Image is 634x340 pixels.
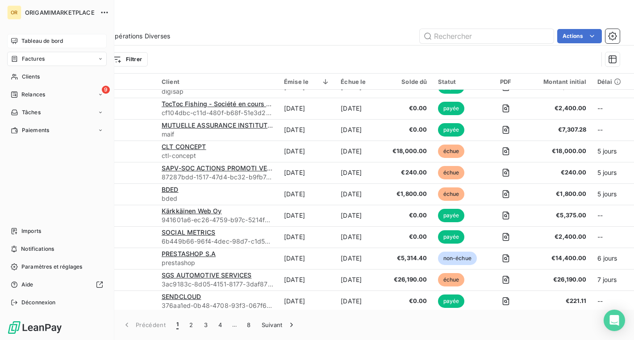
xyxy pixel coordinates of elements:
[162,228,215,236] span: SOCIAL METRICS
[162,164,286,172] span: SAPV-SOC ACTIONS PROMOTI VETERIN
[335,269,387,290] td: [DATE]
[420,29,554,43] input: Rechercher
[162,250,216,257] span: PRESTASHOP S.A
[162,258,273,267] span: prestashop
[162,186,179,193] span: BDED
[162,280,273,289] span: 3ac9183c-8d05-4151-8177-3daf872fe484
[284,78,330,85] div: Émise le
[162,121,307,129] span: MUTUELLE ASSURANCE INSTITUTEUR FRANCE
[533,254,586,263] span: €14,400.00
[162,293,201,300] span: SENDCLOUD
[592,141,627,162] td: 5 jours
[438,187,465,201] span: échue
[279,205,335,226] td: [DATE]
[533,104,586,113] span: €2,400.00
[533,125,586,134] span: €7,307.28
[176,320,179,329] span: 1
[107,52,148,66] button: Filtrer
[392,104,427,113] span: €0.00
[162,108,273,117] span: cf104dbc-c11d-480f-b68f-51e3d2b07670
[533,297,586,306] span: €221.11
[21,299,56,307] span: Déconnexion
[22,73,40,81] span: Clients
[335,248,387,269] td: [DATE]
[533,78,586,85] div: Montant initial
[592,269,627,290] td: 7 jours
[438,294,465,308] span: payée
[162,151,273,160] span: ctl-concept
[438,123,465,137] span: payée
[335,119,387,141] td: [DATE]
[184,315,198,334] button: 2
[7,278,107,292] a: Aide
[279,119,335,141] td: [DATE]
[592,98,627,119] td: --
[279,183,335,205] td: [DATE]
[438,102,465,115] span: payée
[162,194,273,203] span: bded
[279,290,335,312] td: [DATE]
[392,254,427,263] span: €5,314.40
[392,78,427,85] div: Solde dû
[438,252,477,265] span: non-échue
[533,211,586,220] span: €5,375.00
[438,209,465,222] span: payée
[392,211,427,220] span: €0.00
[102,86,110,94] span: 9
[21,245,54,253] span: Notifications
[335,205,387,226] td: [DATE]
[162,216,273,224] span: 941601a6-ec26-4759-b97c-5214fae1e969
[592,205,627,226] td: --
[21,37,63,45] span: Tableau de bord
[335,226,387,248] td: [DATE]
[533,190,586,199] span: €1,800.00
[171,315,184,334] button: 1
[533,275,586,284] span: €26,190.00
[438,166,465,179] span: échue
[279,162,335,183] td: [DATE]
[604,310,625,331] div: Open Intercom Messenger
[162,301,273,310] span: 376aa1ed-0b48-4708-93f3-067f6af975a0
[162,87,273,96] span: digisap
[162,237,273,246] span: 6b449b66-96f4-4dec-98d7-c1d57c5f4b86
[25,9,95,16] span: ORIGAMIMARKETPLACE
[592,290,627,312] td: --
[392,190,427,199] span: €1,800.00
[438,230,465,244] span: payée
[279,226,335,248] td: [DATE]
[21,281,33,289] span: Aide
[21,227,41,235] span: Imports
[335,162,387,183] td: [DATE]
[22,108,41,116] span: Tâches
[392,232,427,241] span: €0.00
[392,168,427,177] span: €240.00
[7,5,21,20] div: OR
[438,78,479,85] div: Statut
[279,141,335,162] td: [DATE]
[341,78,382,85] div: Échue le
[213,315,227,334] button: 4
[438,145,465,158] span: échue
[242,315,256,334] button: 8
[533,147,586,156] span: €18,000.00
[279,269,335,290] td: [DATE]
[392,297,427,306] span: €0.00
[597,78,621,85] div: Délai
[335,98,387,119] td: [DATE]
[256,315,301,334] button: Suivant
[592,119,627,141] td: --
[335,141,387,162] td: [DATE]
[162,143,206,150] span: CLT CONCEPT
[7,320,63,335] img: Logo LeanPay
[162,130,273,139] span: maif
[162,78,273,85] div: Client
[227,318,242,332] span: …
[279,248,335,269] td: [DATE]
[162,207,222,215] span: Kärkkäinen Web Oy
[22,55,45,63] span: Factures
[592,162,627,183] td: 5 jours
[279,98,335,119] td: [DATE]
[335,183,387,205] td: [DATE]
[335,290,387,312] td: [DATE]
[592,226,627,248] td: --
